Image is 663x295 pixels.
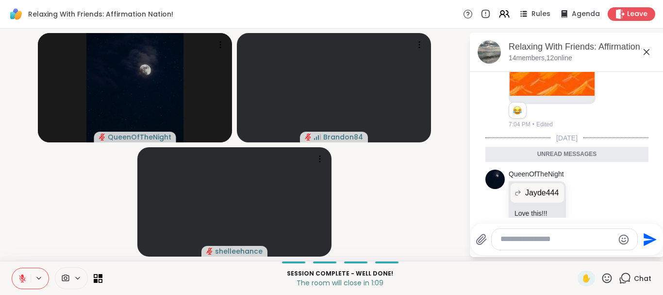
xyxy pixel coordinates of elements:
p: The room will close in 1:09 [108,278,572,288]
button: Send [638,228,660,250]
span: ✋ [581,273,591,284]
span: audio-muted [305,134,312,140]
span: audio-muted [206,248,213,255]
span: Rules [531,9,550,19]
span: Agenda [572,9,600,19]
span: Relaxing With Friends: Affirmation Nation! [28,9,173,19]
p: Love this!!! [514,208,560,218]
img: Relaxing With Friends: Affirmation Nation!, Sep 10 [478,40,501,64]
img: QueenOfTheNight [86,33,183,142]
span: Jayde444 [525,187,559,199]
div: Reaction list [509,103,526,118]
span: • [532,120,534,129]
span: QueenOfTheNight [108,132,171,142]
span: shelleehance [215,246,263,256]
img: ShareWell Logomark [8,6,24,22]
span: Chat [634,274,651,283]
button: Reactions: haha [512,106,522,114]
a: QueenOfTheNight [509,170,564,179]
p: Session Complete - well done! [108,269,572,278]
textarea: Type your message [500,234,613,244]
p: 14 members, 12 online [509,53,572,63]
img: https://sharewell-space-live.sfo3.digitaloceanspaces.com/user-generated/d7277878-0de6-43a2-a937-4... [485,170,505,189]
span: Brandon84 [323,132,363,142]
span: Edited [536,120,553,129]
span: [DATE] [550,133,583,143]
span: 7:04 PM [509,120,530,129]
span: audio-muted [99,134,106,140]
button: Emoji picker [618,234,630,245]
div: Relaxing With Friends: Affirmation Nation!, [DATE] [509,41,656,53]
span: Leave [627,9,647,19]
div: Unread messages [485,147,648,162]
